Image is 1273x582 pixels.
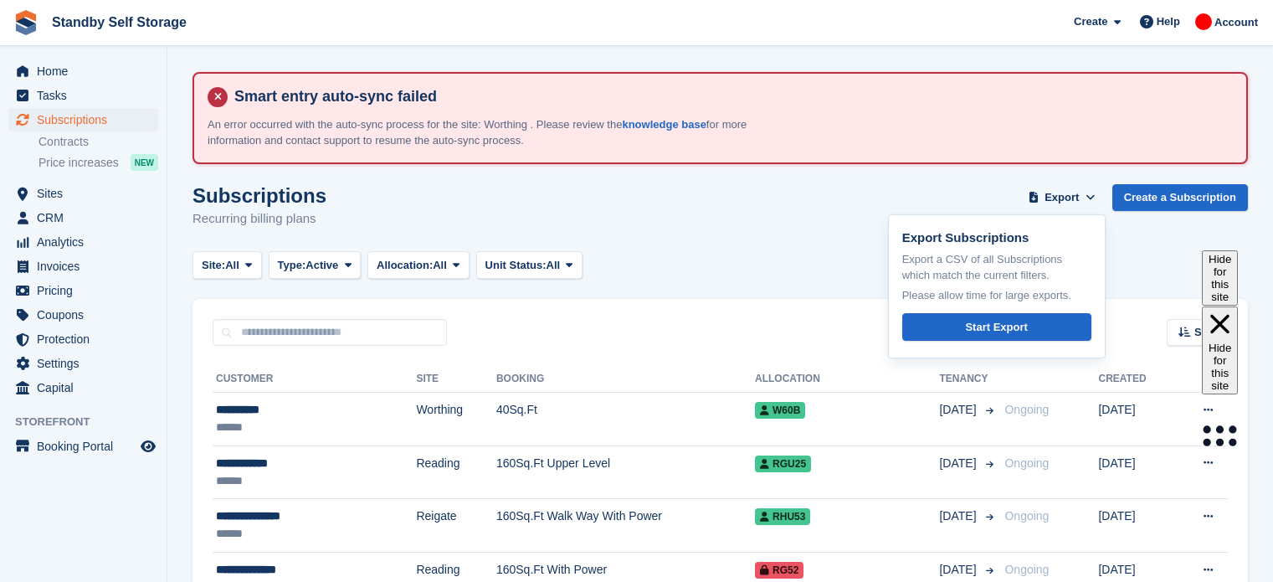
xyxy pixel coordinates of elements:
span: RG52 [755,562,803,579]
span: Unit Status: [485,257,547,274]
span: Capital [37,376,137,399]
div: Start Export [965,319,1027,336]
span: Sort [1194,324,1216,341]
img: Aaron Winter [1195,13,1212,30]
td: [DATE] [1098,393,1173,446]
span: [DATE] [939,401,979,419]
a: menu [8,303,158,327]
th: Booking [496,366,755,393]
span: All [433,257,447,274]
th: Site [416,366,496,393]
p: Export Subscriptions [902,229,1091,248]
td: [DATE] [1098,499,1173,553]
span: Home [37,59,137,83]
a: Preview store [138,436,158,456]
span: Protection [37,327,137,351]
span: Settings [37,352,137,375]
span: Type: [278,257,306,274]
span: Create [1074,13,1107,30]
td: Reading [416,446,496,499]
span: Analytics [37,230,137,254]
a: Price increases NEW [38,153,158,172]
span: Account [1214,14,1258,31]
span: Sites [37,182,137,205]
span: CRM [37,206,137,229]
a: menu [8,108,158,131]
a: menu [8,279,158,302]
span: Storefront [15,414,167,430]
span: [DATE] [939,561,979,579]
p: Please allow time for large exports. [902,287,1091,304]
span: Ongoing [1004,509,1049,523]
th: Customer [213,366,416,393]
span: All [225,257,239,274]
td: 160Sq.Ft Upper Level [496,446,755,499]
span: RHU53 [755,508,810,525]
a: menu [8,352,158,375]
span: [DATE] [939,507,979,525]
span: Booking Portal [37,435,137,458]
a: menu [8,435,158,458]
span: W60B [755,402,805,419]
a: Start Export [902,313,1091,341]
a: menu [8,206,158,229]
span: Ongoing [1004,456,1049,470]
a: knowledge base [622,118,706,131]
td: Reigate [416,499,496,553]
p: An error occurred with the auto-sync process for the site: Worthing . Please review the for more ... [208,116,793,149]
div: NEW [131,154,158,171]
a: menu [8,59,158,83]
span: Tasks [37,84,137,107]
th: Tenancy [939,366,998,393]
th: Created [1098,366,1173,393]
span: Coupons [37,303,137,327]
span: Subscriptions [37,108,137,131]
span: Invoices [37,255,137,278]
a: Standby Self Storage [45,8,193,36]
span: Allocation: [377,257,433,274]
span: RGU25 [755,456,811,472]
td: 40Sq.Ft [496,393,755,446]
h4: Smart entry auto-sync failed [228,87,1233,106]
span: Ongoing [1004,563,1049,576]
td: 160Sq.Ft Walk Way With Power [496,499,755,553]
th: Allocation [755,366,939,393]
a: menu [8,230,158,254]
td: Worthing [416,393,496,446]
h1: Subscriptions [192,184,326,207]
a: menu [8,255,158,278]
span: Price increases [38,155,119,171]
button: Export [1025,184,1099,212]
button: Type: Active [269,251,362,279]
a: menu [8,182,158,205]
td: [DATE] [1098,446,1173,499]
span: Ongoing [1004,403,1049,416]
p: Export a CSV of all Subscriptions which match the current filters. [902,251,1091,284]
img: stora-icon-8386f47178a22dfd0bd8f6a31ec36ba5ce8667c1dd55bd0f319d3a0aa187defe.svg [13,10,38,35]
span: Pricing [37,279,137,302]
a: Create a Subscription [1112,184,1248,212]
a: menu [8,327,158,351]
a: Contracts [38,134,158,150]
span: Export [1045,189,1079,206]
span: Help [1157,13,1180,30]
span: Active [305,257,338,274]
span: All [547,257,561,274]
span: Site: [202,257,225,274]
a: menu [8,84,158,107]
span: [DATE] [939,455,979,472]
button: Allocation: All [367,251,470,279]
p: Recurring billing plans [192,209,326,229]
button: Unit Status: All [476,251,583,279]
button: Site: All [192,251,262,279]
a: menu [8,376,158,399]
